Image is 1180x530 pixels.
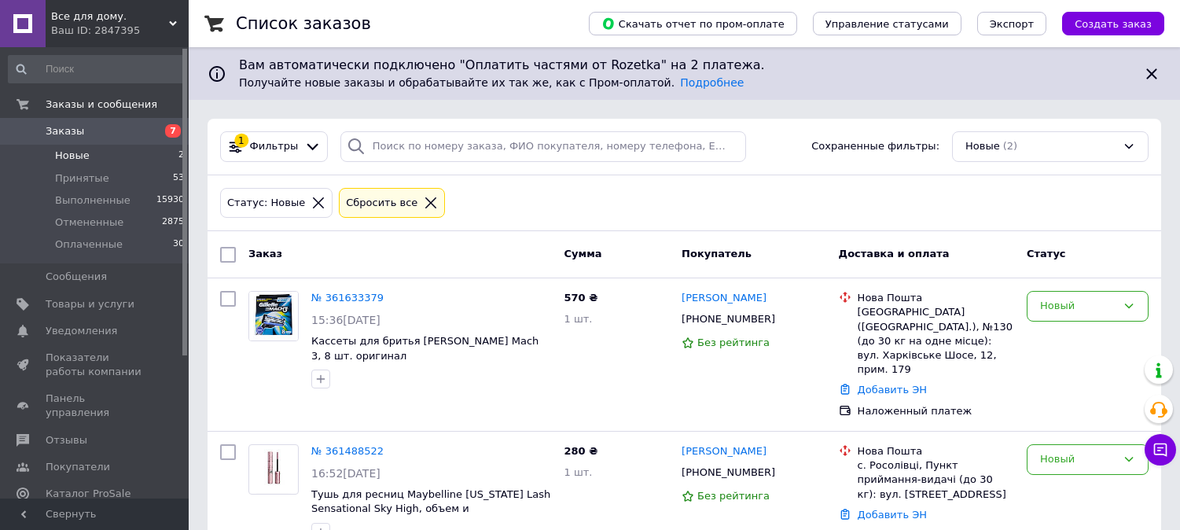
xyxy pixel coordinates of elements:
span: 2 [178,149,184,163]
a: № 361488522 [311,445,384,457]
img: Фото товару [249,292,298,340]
span: Без рейтинга [697,490,770,502]
div: Статус: Новые [224,195,308,212]
span: Новые [55,149,90,163]
a: Фото товару [248,444,299,495]
span: Получайте новые заказы и обрабатывайте их так же, как с Пром-оплатой. [239,76,744,89]
div: Сбросить все [343,195,421,212]
span: Принятые [55,171,109,186]
span: Отзывы [46,433,87,447]
span: Панель управления [46,392,145,420]
a: [PERSON_NAME] [682,444,766,459]
span: Доставка и оплата [839,248,950,259]
button: Экспорт [977,12,1046,35]
button: Создать заказ [1062,12,1164,35]
div: Новый [1040,298,1116,315]
span: Сохраненные фильтры: [811,139,939,154]
div: Наложенный платеж [858,404,1014,418]
span: 1 шт. [564,466,592,478]
span: Сообщения [46,270,107,284]
span: 16:52[DATE] [311,467,380,480]
span: 53 [173,171,184,186]
a: Фото товару [248,291,299,341]
span: Показатели работы компании [46,351,145,379]
span: Экспорт [990,18,1034,30]
button: Управление статусами [813,12,961,35]
span: 7 [165,124,181,138]
span: Новые [965,139,1000,154]
span: Оплаченные [55,237,123,252]
input: Поиск [8,55,186,83]
a: Тушь для ресниц Maybelline [US_STATE] Lash Sensational Sky High, объем и удлинение,чорная, 7,2 мл [311,488,550,529]
input: Поиск по номеру заказа, ФИО покупателя, номеру телефона, Email, номеру накладной [340,131,746,162]
a: Создать заказ [1046,17,1164,29]
button: Скачать отчет по пром-оплате [589,12,797,35]
span: (2) [1003,140,1017,152]
div: Нова Пошта [858,444,1014,458]
span: Заказы [46,124,84,138]
span: 280 ₴ [564,445,597,457]
span: Все для дому. [51,9,169,24]
div: [PHONE_NUMBER] [678,309,778,329]
span: Фильтры [250,139,299,154]
a: Кассеты для бритья [PERSON_NAME] Mach 3, 8 шт. оригинал [311,335,539,362]
span: Вам автоматически подключено "Оплатить частями от Rozetka" на 2 платежа. [239,57,1130,75]
span: Скачать отчет по пром-оплате [601,17,785,31]
div: 1 [234,134,248,148]
span: Без рейтинга [697,337,770,348]
a: Добавить ЭН [858,509,927,521]
span: Заказы и сообщения [46,98,157,112]
h1: Список заказов [236,14,371,33]
div: Нова Пошта [858,291,1014,305]
span: Уведомления [46,324,117,338]
span: Покупатели [46,460,110,474]
div: Новый [1040,451,1116,468]
a: Добавить ЭН [858,384,927,396]
span: 1 шт. [564,313,592,325]
span: Заказ [248,248,282,259]
span: Сумма [564,248,601,259]
button: Чат с покупателем [1145,434,1176,466]
span: Покупатель [682,248,752,259]
div: Ваш ID: 2847395 [51,24,189,38]
div: с. Росолівці, Пункт приймання-видачі (до 30 кг): вул. [STREET_ADDRESS] [858,458,1014,502]
a: [PERSON_NAME] [682,291,766,306]
img: Фото товару [256,445,291,494]
span: Отмененные [55,215,123,230]
span: 15930 [156,193,184,208]
span: Каталог ProSale [46,487,130,501]
span: 2875 [162,215,184,230]
span: 30 [173,237,184,252]
span: Управление статусами [825,18,949,30]
a: № 361633379 [311,292,384,304]
div: [GEOGRAPHIC_DATA] ([GEOGRAPHIC_DATA].), №130 (до 30 кг на одне місце): вул. Харківське Шосе, 12, ... [858,305,1014,377]
span: Товары и услуги [46,297,134,311]
div: [PHONE_NUMBER] [678,462,778,483]
span: Статус [1027,248,1066,259]
span: Создать заказ [1075,18,1152,30]
a: Подробнее [680,76,744,89]
span: 15:36[DATE] [311,314,380,326]
span: Выполненные [55,193,130,208]
span: 570 ₴ [564,292,597,304]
